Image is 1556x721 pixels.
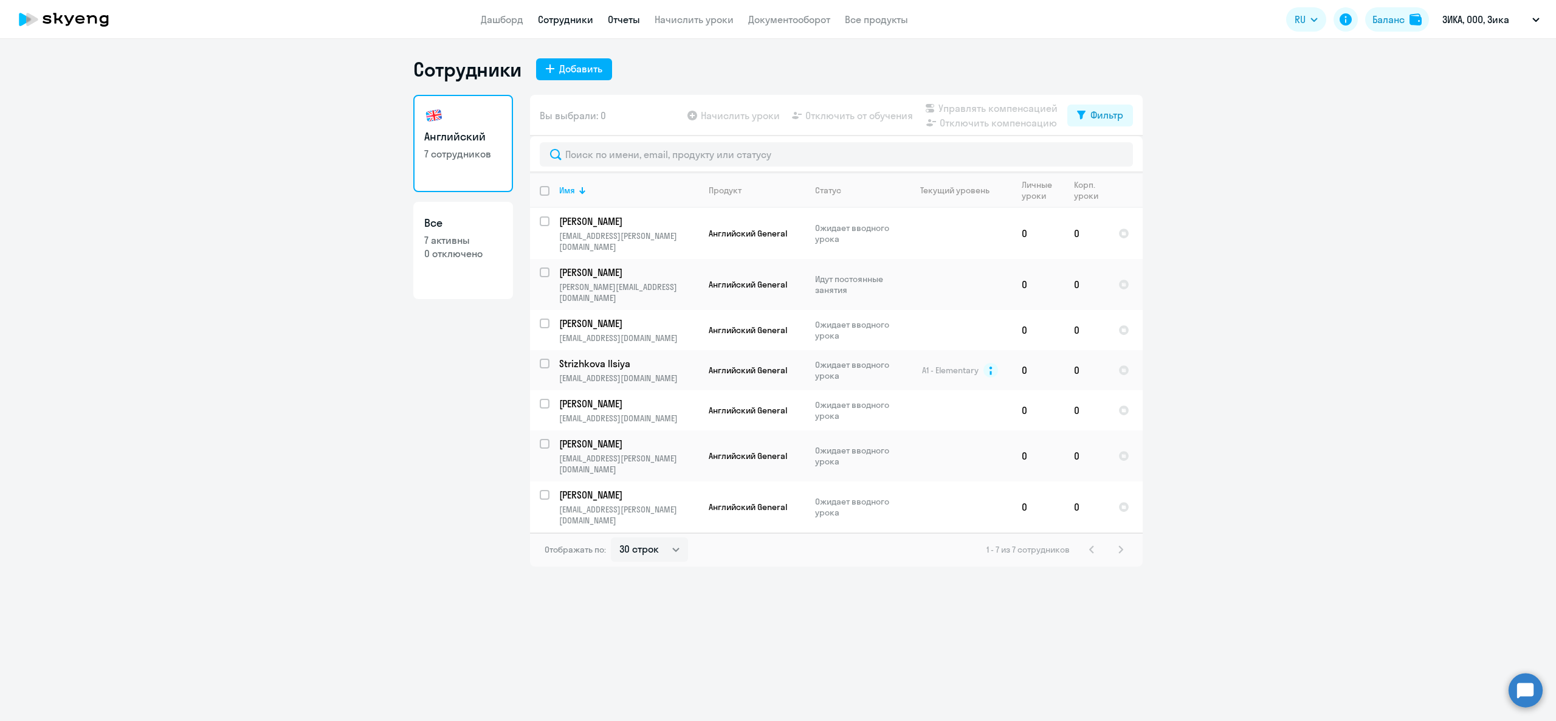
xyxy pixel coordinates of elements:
a: [PERSON_NAME] [559,317,698,330]
td: 0 [1012,310,1064,350]
td: 0 [1064,350,1109,390]
a: [PERSON_NAME] [559,215,698,228]
span: Вы выбрали: 0 [540,108,606,123]
p: [EMAIL_ADDRESS][DOMAIN_NAME] [559,373,698,384]
p: Ожидает вводного урока [815,359,898,381]
span: A1 - Elementary [922,365,979,376]
a: Все7 активны0 отключено [413,202,513,299]
a: Все продукты [845,13,908,26]
p: [PERSON_NAME] [559,437,697,450]
p: Идут постоянные занятия [815,274,898,295]
div: Статус [815,185,841,196]
p: [EMAIL_ADDRESS][PERSON_NAME][DOMAIN_NAME] [559,504,698,526]
p: Ожидает вводного урока [815,399,898,421]
a: [PERSON_NAME] [559,397,698,410]
a: [PERSON_NAME] [559,266,698,279]
div: Фильтр [1090,108,1123,122]
td: 0 [1064,310,1109,350]
div: Корп. уроки [1074,179,1108,201]
p: Ожидает вводного урока [815,319,898,341]
span: Английский General [709,228,787,239]
div: Текущий уровень [909,185,1011,196]
div: Добавить [559,61,602,76]
p: Ожидает вводного урока [815,496,898,518]
td: 0 [1012,390,1064,430]
a: Дашборд [481,13,523,26]
h1: Сотрудники [413,57,522,81]
a: Отчеты [608,13,640,26]
td: 0 [1064,430,1109,481]
h3: Все [424,215,502,231]
p: Ожидает вводного урока [815,223,898,244]
p: [EMAIL_ADDRESS][DOMAIN_NAME] [559,413,698,424]
button: Добавить [536,58,612,80]
a: Документооборот [748,13,830,26]
div: Продукт [709,185,742,196]
div: Баланс [1372,12,1405,27]
span: Английский General [709,365,787,376]
div: Текущий уровень [920,185,990,196]
p: [EMAIL_ADDRESS][PERSON_NAME][DOMAIN_NAME] [559,453,698,475]
p: [PERSON_NAME] [559,215,697,228]
p: 7 сотрудников [424,147,502,160]
td: 0 [1064,481,1109,533]
p: [PERSON_NAME][EMAIL_ADDRESS][DOMAIN_NAME] [559,281,698,303]
a: Сотрудники [538,13,593,26]
span: Английский General [709,325,787,336]
a: Английский7 сотрудников [413,95,513,192]
a: [PERSON_NAME] [559,488,698,502]
span: Английский General [709,450,787,461]
p: [PERSON_NAME] [559,488,697,502]
p: ЗИКА, ООО, Зика [1442,12,1509,27]
td: 0 [1064,390,1109,430]
p: Strizhkova Ilsiya [559,357,697,370]
a: [PERSON_NAME] [559,437,698,450]
p: [PERSON_NAME] [559,397,697,410]
p: 0 отключено [424,247,502,260]
td: 0 [1012,430,1064,481]
div: Имя [559,185,575,196]
button: ЗИКА, ООО, Зика [1436,5,1546,34]
a: Начислить уроки [655,13,734,26]
td: 0 [1012,350,1064,390]
p: 7 активны [424,233,502,247]
div: Корп. уроки [1074,179,1098,201]
span: Английский General [709,502,787,512]
td: 0 [1012,208,1064,259]
p: [EMAIL_ADDRESS][DOMAIN_NAME] [559,333,698,343]
p: Ожидает вводного урока [815,445,898,467]
img: english [424,106,444,125]
span: Английский General [709,279,787,290]
button: Фильтр [1067,105,1133,126]
p: [EMAIL_ADDRESS][PERSON_NAME][DOMAIN_NAME] [559,230,698,252]
input: Поиск по имени, email, продукту или статусу [540,142,1133,167]
button: Балансbalance [1365,7,1429,32]
p: [PERSON_NAME] [559,266,697,279]
div: Статус [815,185,898,196]
td: 0 [1012,481,1064,533]
button: RU [1286,7,1326,32]
span: 1 - 7 из 7 сотрудников [986,544,1070,555]
div: Продукт [709,185,805,196]
p: [PERSON_NAME] [559,317,697,330]
span: RU [1295,12,1306,27]
span: Отображать по: [545,544,606,555]
span: Английский General [709,405,787,416]
h3: Английский [424,129,502,145]
a: Strizhkova Ilsiya [559,357,698,370]
img: balance [1410,13,1422,26]
td: 0 [1064,208,1109,259]
div: Личные уроки [1022,179,1053,201]
div: Имя [559,185,698,196]
div: Личные уроки [1022,179,1064,201]
td: 0 [1012,259,1064,310]
td: 0 [1064,259,1109,310]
